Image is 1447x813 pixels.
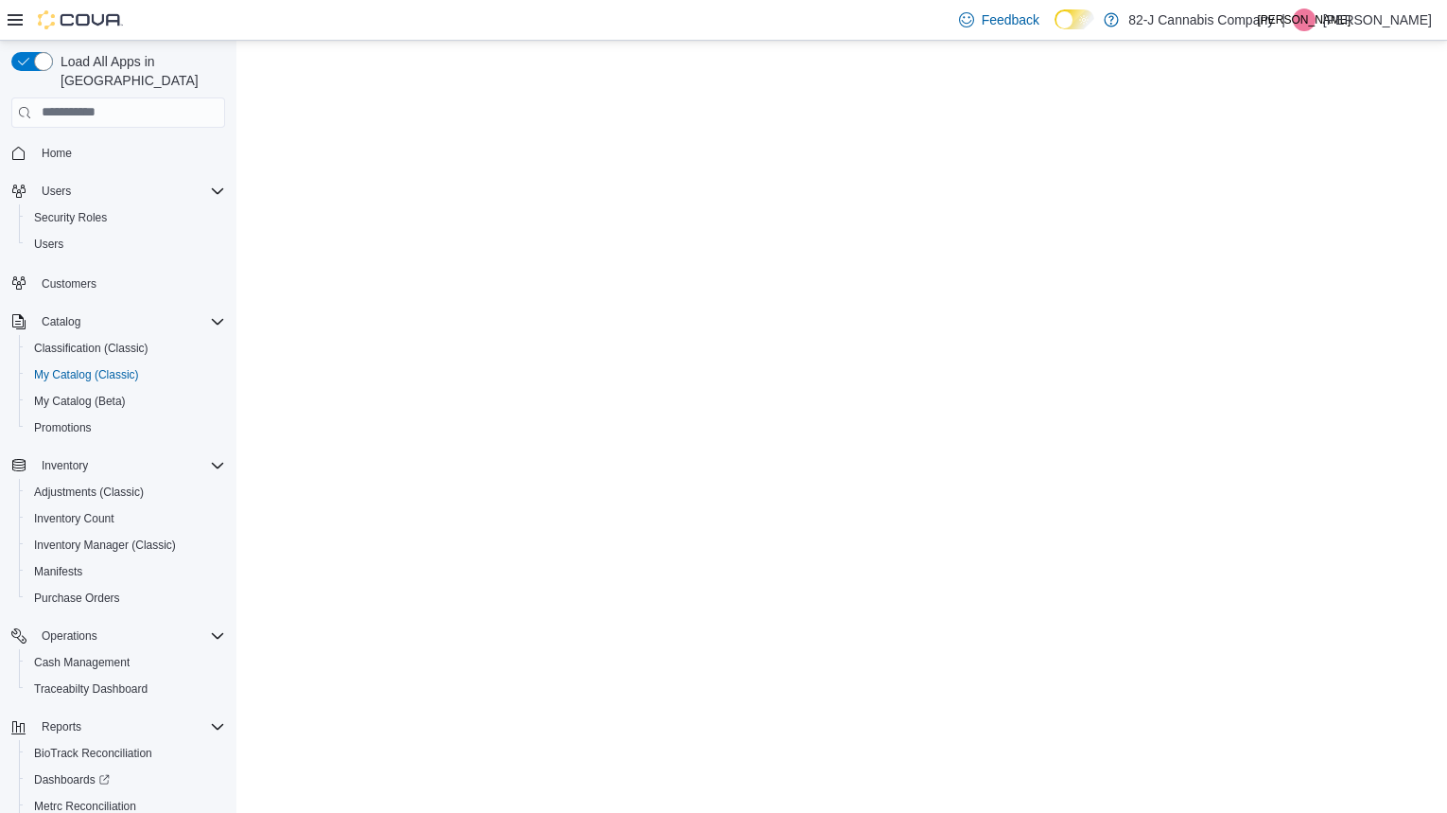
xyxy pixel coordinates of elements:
[1258,9,1351,31] span: [PERSON_NAME]
[34,141,225,165] span: Home
[26,742,225,765] span: BioTrack Reconciliation
[26,481,151,504] a: Adjustments (Classic)
[34,180,78,203] button: Users
[26,233,71,256] a: Users
[34,210,107,225] span: Security Roles
[26,337,225,360] span: Classification (Classic)
[19,231,233,257] button: Users
[26,560,90,583] a: Manifests
[4,714,233,740] button: Reports
[42,184,71,199] span: Users
[34,271,225,294] span: Customers
[26,534,225,557] span: Inventory Manager (Classic)
[26,587,225,610] span: Purchase Orders
[26,390,225,413] span: My Catalog (Beta)
[26,363,147,386] a: My Catalog (Classic)
[53,52,225,90] span: Load All Apps in [GEOGRAPHIC_DATA]
[19,767,233,793] a: Dashboards
[34,681,148,697] span: Traceabilty Dashboard
[1323,9,1432,31] p: [PERSON_NAME]
[34,142,79,165] a: Home
[19,649,233,676] button: Cash Management
[26,587,128,610] a: Purchase Orders
[4,309,233,335] button: Catalog
[26,678,155,700] a: Traceabilty Dashboard
[34,273,104,295] a: Customers
[34,454,225,477] span: Inventory
[4,269,233,296] button: Customers
[42,146,72,161] span: Home
[38,10,123,29] img: Cova
[26,507,225,530] span: Inventory Count
[19,335,233,362] button: Classification (Classic)
[26,769,117,791] a: Dashboards
[26,678,225,700] span: Traceabilty Dashboard
[34,625,225,647] span: Operations
[19,676,233,702] button: Traceabilty Dashboard
[42,719,81,734] span: Reports
[34,591,120,606] span: Purchase Orders
[19,532,233,558] button: Inventory Manager (Classic)
[26,769,225,791] span: Dashboards
[26,651,137,674] a: Cash Management
[26,507,122,530] a: Inventory Count
[34,655,130,670] span: Cash Management
[34,746,152,761] span: BioTrack Reconciliation
[34,310,225,333] span: Catalog
[34,485,144,500] span: Adjustments (Classic)
[34,367,139,382] span: My Catalog (Classic)
[1128,9,1274,31] p: 82-J Cannabis Company
[34,716,89,738] button: Reports
[26,416,99,439] a: Promotions
[26,390,133,413] a: My Catalog (Beta)
[34,511,114,526] span: Inventory Count
[26,206,114,229] a: Security Roles
[34,341,148,356] span: Classification (Classic)
[1055,9,1094,29] input: Dark Mode
[26,206,225,229] span: Security Roles
[26,742,160,765] a: BioTrack Reconciliation
[19,204,233,231] button: Security Roles
[19,479,233,505] button: Adjustments (Classic)
[26,534,183,557] a: Inventory Manager (Classic)
[19,740,233,767] button: BioTrack Reconciliation
[19,415,233,441] button: Promotions
[26,560,225,583] span: Manifests
[4,623,233,649] button: Operations
[34,454,96,477] button: Inventory
[34,394,126,409] span: My Catalog (Beta)
[19,388,233,415] button: My Catalog (Beta)
[34,237,63,252] span: Users
[4,139,233,167] button: Home
[42,628,97,644] span: Operations
[34,310,88,333] button: Catalog
[34,625,105,647] button: Operations
[19,505,233,532] button: Inventory Count
[42,314,80,329] span: Catalog
[1293,9,1316,31] div: Jania Adams
[19,558,233,585] button: Manifests
[34,772,110,787] span: Dashboards
[4,178,233,204] button: Users
[26,416,225,439] span: Promotions
[26,233,225,256] span: Users
[982,10,1039,29] span: Feedback
[1055,29,1055,30] span: Dark Mode
[34,564,82,579] span: Manifests
[42,276,96,292] span: Customers
[34,420,92,435] span: Promotions
[42,458,88,473] span: Inventory
[34,538,176,553] span: Inventory Manager (Classic)
[34,716,225,738] span: Reports
[951,1,1047,39] a: Feedback
[19,585,233,611] button: Purchase Orders
[19,362,233,388] button: My Catalog (Classic)
[26,363,225,386] span: My Catalog (Classic)
[26,481,225,504] span: Adjustments (Classic)
[34,180,225,203] span: Users
[4,452,233,479] button: Inventory
[26,337,156,360] a: Classification (Classic)
[26,651,225,674] span: Cash Management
